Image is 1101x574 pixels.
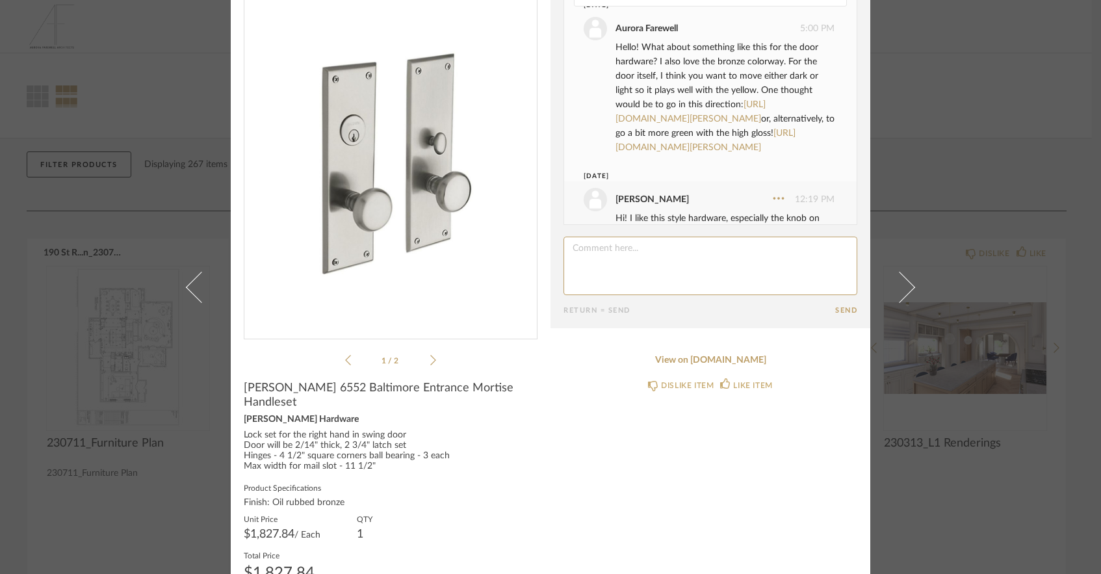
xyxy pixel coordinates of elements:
label: Product Specifications [244,482,538,493]
div: [PERSON_NAME] [615,192,689,207]
span: / Each [294,530,320,540]
div: LIKE ITEM [733,379,772,392]
span: 2 [394,357,400,365]
div: Lock set for the right hand in swing door Door will be 2/14" thick, 2 3/4" latch set Hinges - 4 1... [244,430,538,472]
span: / [388,357,394,365]
span: [PERSON_NAME] 6552 Baltimore Entrance Mortise Handleset [244,381,538,410]
div: 12:19 PM [584,188,835,211]
button: Send [835,306,857,315]
div: Aurora Farewell [615,21,678,36]
div: Return = Send [563,306,835,315]
div: [DATE] [584,172,810,181]
div: 5:00 PM [584,17,835,40]
div: DISLIKE ITEM [661,379,714,392]
label: Unit Price [244,514,320,524]
label: QTY [357,514,372,524]
div: Hi! I like this style hardware, especially the knob on the front and the back. Is it a bit plain?... [615,211,835,283]
div: [PERSON_NAME] Hardware [244,415,538,425]
span: 1 [382,357,388,365]
div: Finish: Oil rubbed bronze [244,498,538,508]
div: Hello! What about something like this for the door hardware? I also love the bronze colorway. For... [615,40,835,155]
a: View on [DOMAIN_NAME] [563,355,857,366]
div: 1 [357,529,372,540]
span: $1,827.84 [244,528,294,540]
label: Total Price [244,550,315,560]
